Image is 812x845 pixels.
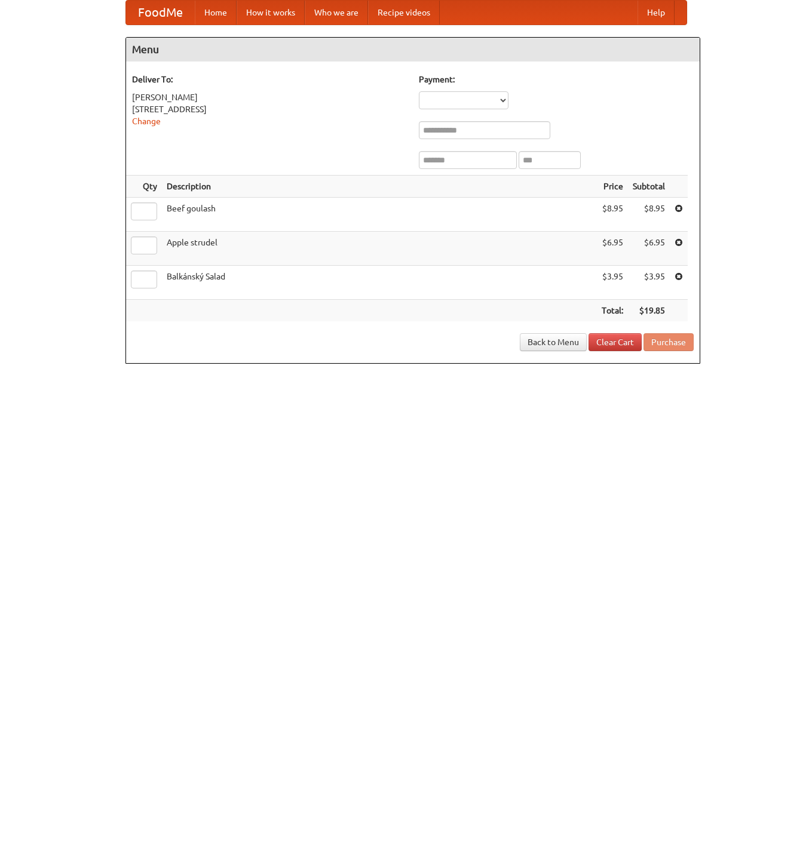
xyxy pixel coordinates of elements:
[237,1,305,24] a: How it works
[132,73,407,85] h5: Deliver To:
[628,198,670,232] td: $8.95
[628,232,670,266] td: $6.95
[132,91,407,103] div: [PERSON_NAME]
[195,1,237,24] a: Home
[589,333,642,351] a: Clear Cart
[126,176,162,198] th: Qty
[597,300,628,322] th: Total:
[162,232,597,266] td: Apple strudel
[628,176,670,198] th: Subtotal
[628,300,670,322] th: $19.85
[638,1,675,24] a: Help
[644,333,694,351] button: Purchase
[126,1,195,24] a: FoodMe
[597,176,628,198] th: Price
[162,176,597,198] th: Description
[126,38,700,62] h4: Menu
[162,198,597,232] td: Beef goulash
[628,266,670,300] td: $3.95
[597,232,628,266] td: $6.95
[132,116,161,126] a: Change
[132,103,407,115] div: [STREET_ADDRESS]
[419,73,694,85] h5: Payment:
[597,266,628,300] td: $3.95
[162,266,597,300] td: Balkánský Salad
[305,1,368,24] a: Who we are
[368,1,440,24] a: Recipe videos
[597,198,628,232] td: $8.95
[520,333,587,351] a: Back to Menu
